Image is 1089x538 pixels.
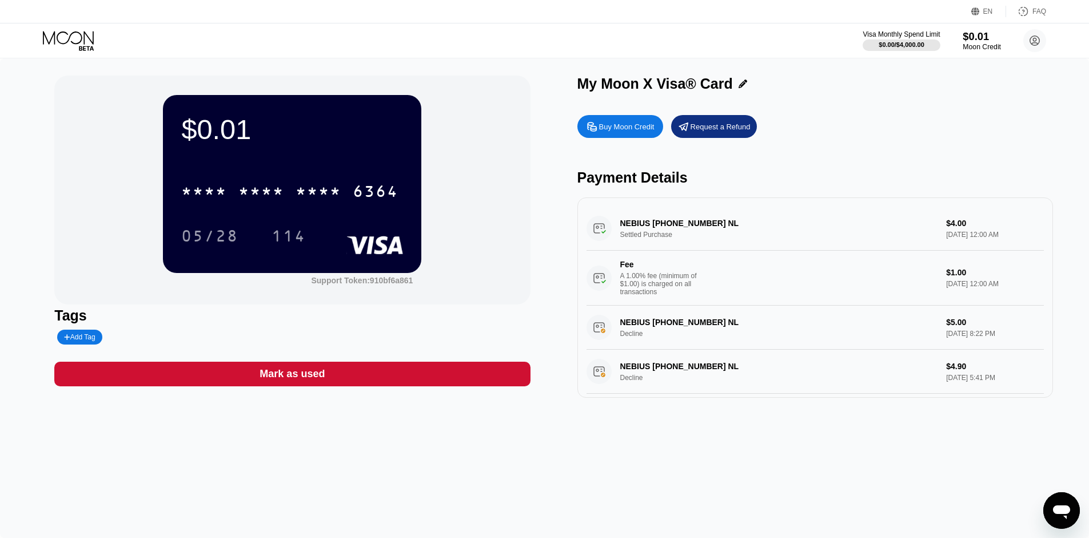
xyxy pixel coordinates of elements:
[311,276,413,285] div: Support Token:910bf6a861
[181,228,238,247] div: 05/28
[879,41,924,48] div: $0.00 / $4,000.00
[587,251,1044,306] div: FeeA 1.00% fee (minimum of $1.00) is charged on all transactions$1.00[DATE] 12:00 AM
[173,221,247,250] div: 05/28
[863,30,940,38] div: Visa Monthly Spend Limit
[54,362,530,386] div: Mark as used
[620,272,706,296] div: A 1.00% fee (minimum of $1.00) is charged on all transactions
[691,122,751,132] div: Request a Refund
[353,184,398,202] div: 6364
[671,115,757,138] div: Request a Refund
[946,280,1043,288] div: [DATE] 12:00 AM
[54,307,530,324] div: Tags
[311,276,413,285] div: Support Token: 910bf6a861
[963,30,1001,42] div: $0.01
[272,228,306,247] div: 114
[599,122,655,132] div: Buy Moon Credit
[963,43,1001,51] div: Moon Credit
[1006,6,1046,17] div: FAQ
[963,30,1001,51] div: $0.01Moon Credit
[57,330,102,345] div: Add Tag
[263,221,314,250] div: 114
[863,30,940,51] div: Visa Monthly Spend Limit$0.00/$4,000.00
[260,367,325,381] div: Mark as used
[1043,492,1080,529] iframe: Кнопка запуска окна обмена сообщениями
[577,76,733,92] div: My Moon X Visa® Card
[946,268,1043,277] div: $1.00
[181,113,403,145] div: $0.01
[577,169,1053,186] div: Payment Details
[577,115,663,138] div: Buy Moon Credit
[983,7,993,15] div: EN
[1032,7,1046,15] div: FAQ
[620,260,700,269] div: Fee
[64,333,95,341] div: Add Tag
[971,6,1006,17] div: EN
